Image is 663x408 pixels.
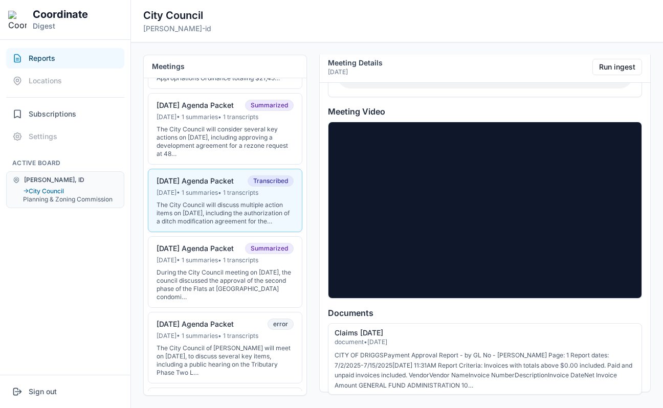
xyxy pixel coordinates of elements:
button: Settings [6,126,124,147]
audio: Your browser does not support the audio element. [337,61,633,88]
span: Settings [29,131,57,142]
h1: Coordinate [33,8,88,21]
span: error [268,319,294,330]
button: Subscriptions [6,104,124,124]
button: [DATE] Agenda Packeterror[DATE]• 1 summaries• 1 transcriptsThe City Council of [PERSON_NAME] will... [148,312,302,383]
button: Run ingest [592,59,642,75]
div: The City Council of [PERSON_NAME] will meet on [DATE], to discuss several key items, including a ... [157,344,294,377]
div: [DATE] Agenda Packet [157,101,234,110]
h2: Active Board [6,159,124,167]
div: [DATE] • 1 summaries • 1 transcripts [157,113,294,121]
div: The City Council will consider several key actions on [DATE], including approving a development a... [157,125,294,158]
p: Digest [33,21,88,31]
div: [DATE] • 1 summaries • 1 transcripts [157,189,294,197]
button: [DATE] Agenda PacketSummarized[DATE]• 1 summaries• 1 transcriptsDuring the City Council meeting o... [148,236,302,308]
button: Planning & Zoning Commission [23,195,118,203]
span: [PERSON_NAME], ID [24,176,84,184]
h2: City Council [143,8,211,22]
span: Summarized [245,243,294,254]
div: [DATE] • 1 summaries • 1 transcripts [157,256,294,264]
div: The City Council will discuss multiple action items on [DATE], including the authorization of a d... [157,201,294,225]
button: →City Council [23,187,118,195]
p: [DATE] [328,68,383,76]
span: Summarized [245,100,294,111]
button: [DATE] Agenda PacketTranscribed[DATE]• 1 summaries• 1 transcriptsThe City Council will discuss mu... [148,169,302,232]
p: [PERSON_NAME]-id [143,24,211,34]
div: [DATE] Agenda Packet [157,244,234,253]
p: CITY OF DRIGGSPayment Approval Report - by GL No - [PERSON_NAME] Page: 1 Report dates: 7/2/2025-7... [335,350,635,390]
span: Transcribed [248,175,294,187]
h2: Meetings [152,61,298,72]
span: Subscriptions [29,109,76,119]
h4: Documents [328,307,642,319]
div: [DATE] Agenda Packet [157,320,234,329]
div: [DATE] Agenda Packet [157,176,234,186]
div: During the City Council meeting on [DATE], the council discussed the approval of the second phase... [157,268,294,301]
button: Sign out [6,381,124,402]
div: document • [DATE] [335,338,635,346]
button: Reports [6,48,124,69]
iframe: 07-15-25 Agenda Packet [328,122,642,298]
h2: Meeting Details [328,58,383,68]
a: Claims [DATE] [335,328,383,337]
button: Locations [6,71,124,91]
span: Reports [29,53,55,63]
img: Coordinate [8,11,27,29]
h4: Meeting Video [328,105,642,118]
button: [DATE] Agenda PacketSummarized[DATE]• 1 summaries• 1 transcriptsThe City Council will consider se... [148,93,302,165]
span: Locations [29,76,62,86]
div: [DATE] • 1 summaries • 1 transcripts [157,332,294,340]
